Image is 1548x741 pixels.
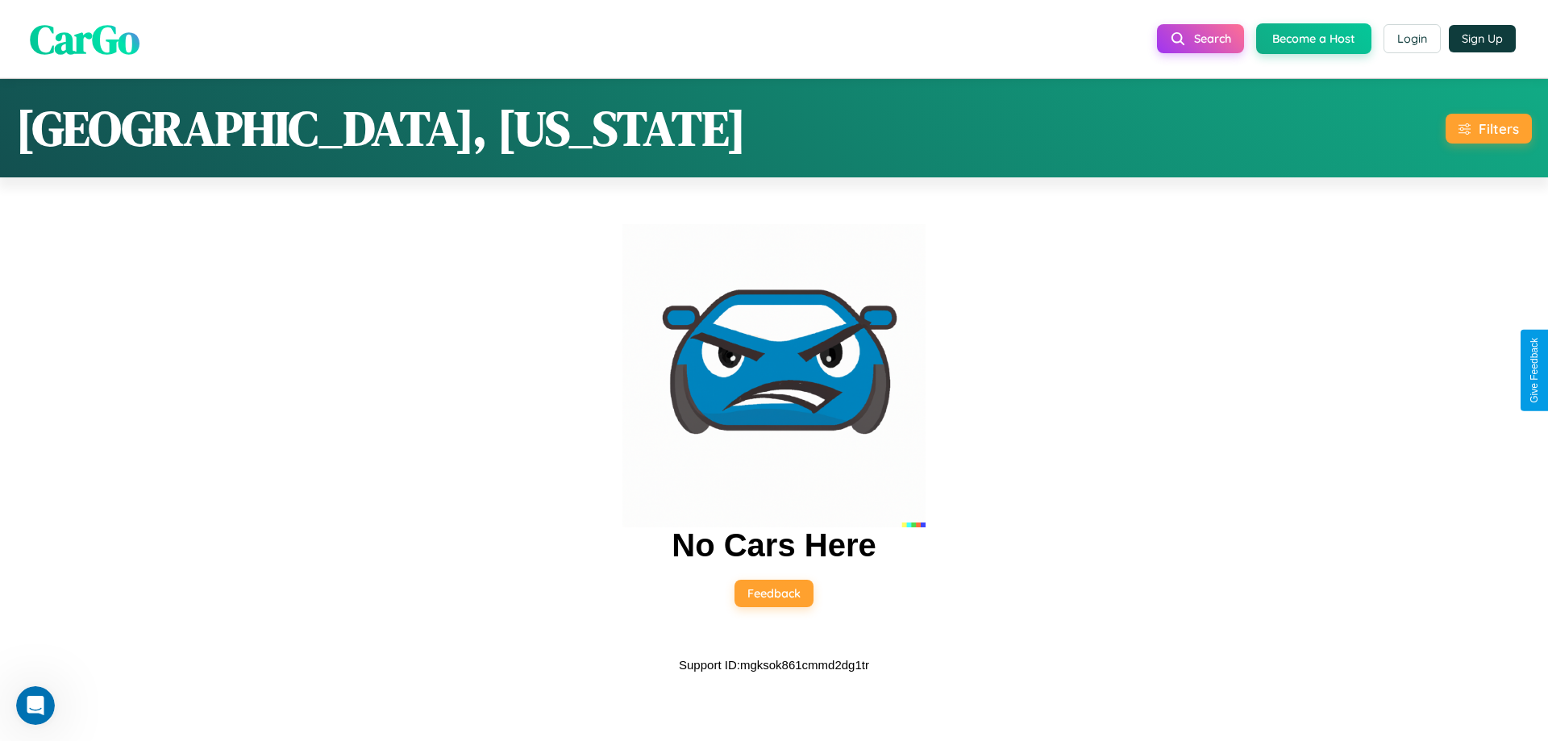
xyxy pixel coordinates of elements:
div: Give Feedback [1529,338,1540,403]
button: Login [1384,24,1441,53]
button: Feedback [734,580,814,607]
iframe: Intercom live chat [16,686,55,725]
h2: No Cars Here [672,527,876,564]
h1: [GEOGRAPHIC_DATA], [US_STATE] [16,95,746,161]
button: Become a Host [1256,23,1371,54]
button: Search [1157,24,1244,53]
button: Sign Up [1449,25,1516,52]
span: CarGo [30,10,139,66]
span: Search [1194,31,1231,46]
img: car [622,224,926,527]
button: Filters [1446,114,1532,144]
div: Filters [1479,120,1519,137]
p: Support ID: mgksok861cmmd2dg1tr [679,654,869,676]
